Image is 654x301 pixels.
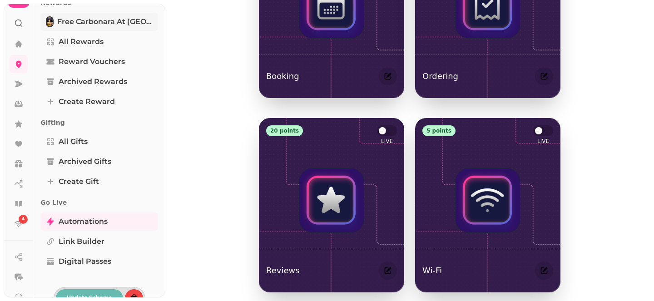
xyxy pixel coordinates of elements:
a: Digital Passes [40,252,158,271]
div: 5 points [422,125,456,136]
span: Create Gift [59,176,99,187]
p: LIVE [537,138,549,145]
p: Gifting [40,114,158,131]
span: 4 [22,216,25,222]
a: Create reward [40,93,158,111]
p: Wi-Fi [422,264,442,277]
a: Automations [40,212,158,231]
span: Link Builder [59,236,104,247]
div: 20 points [266,125,303,136]
a: Create Gift [40,173,158,191]
p: Go Live [40,194,158,211]
a: Archived Gifts [40,153,158,171]
span: Create reward [59,96,115,107]
span: Free Carbonara at [GEOGRAPHIC_DATA] [57,16,153,27]
img: Booking Automation Icon [456,168,520,236]
p: Ordering [422,70,458,83]
span: Archived Rewards [59,76,127,87]
a: All Rewards [40,33,158,51]
p: LIVE [381,138,393,145]
span: All Rewards [59,36,104,47]
a: Archived Rewards [40,73,158,91]
span: Archived Gifts [59,156,111,167]
span: Automations [59,216,108,227]
p: Booking [266,70,299,83]
p: Reviews [266,264,300,277]
img: Free Carbonara at Bromley [47,17,53,26]
a: 4 [10,215,28,233]
a: Link Builder [40,232,158,251]
span: Digital Passes [59,256,111,267]
img: Booking Automation Icon [299,168,364,236]
a: Reward Vouchers [40,53,158,71]
a: All Gifts [40,133,158,151]
span: All Gifts [59,136,88,147]
a: Free Carbonara at BromleyFree Carbonara at [GEOGRAPHIC_DATA] [40,13,158,31]
span: Reward Vouchers [59,56,125,67]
